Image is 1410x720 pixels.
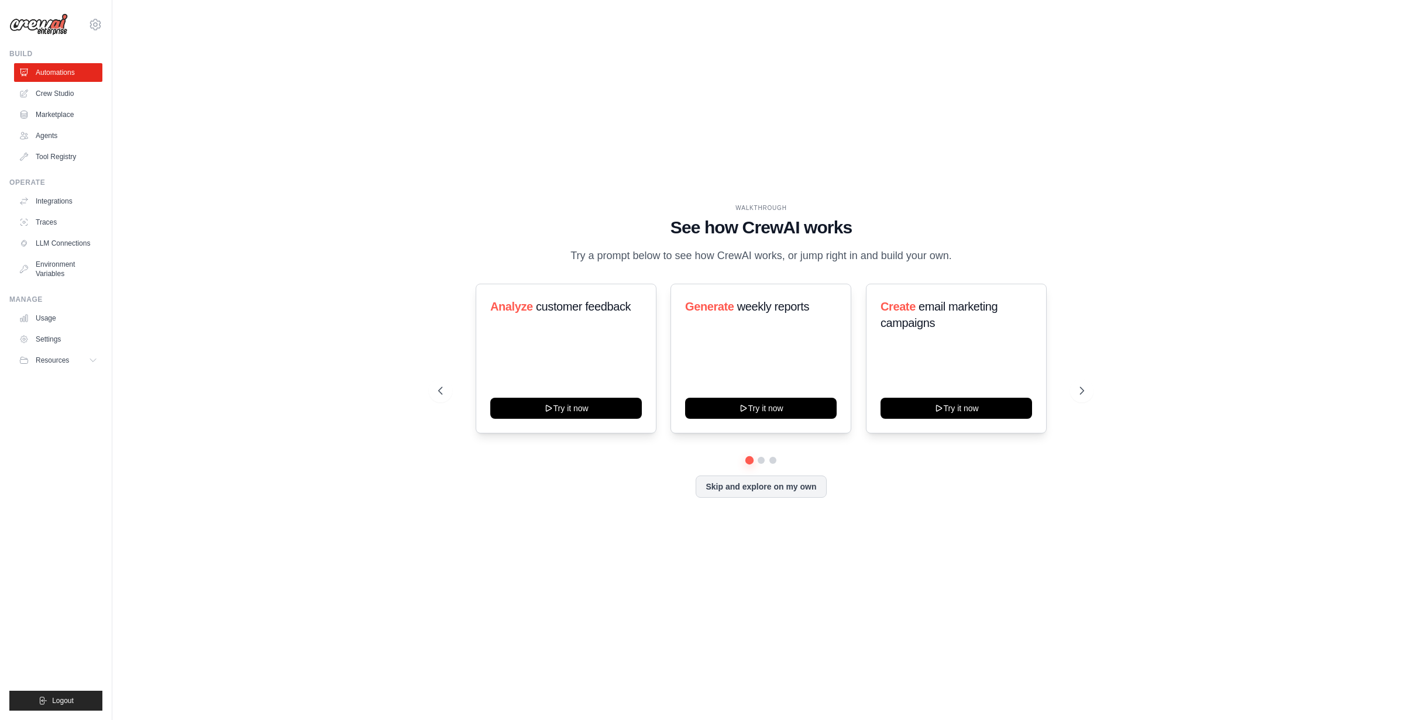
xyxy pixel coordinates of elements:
span: email marketing campaigns [881,300,998,329]
button: Try it now [685,398,837,419]
button: Try it now [490,398,642,419]
button: Try it now [881,398,1032,419]
h1: See how CrewAI works [438,217,1084,238]
button: Logout [9,691,102,711]
span: customer feedback [536,300,631,313]
a: Marketplace [14,105,102,124]
a: Automations [14,63,102,82]
span: weekly reports [737,300,809,313]
button: Skip and explore on my own [696,476,826,498]
div: Manage [9,295,102,304]
span: Create [881,300,916,313]
a: Agents [14,126,102,145]
a: Usage [14,309,102,328]
a: Settings [14,330,102,349]
span: Analyze [490,300,533,313]
a: LLM Connections [14,234,102,253]
a: Environment Variables [14,255,102,283]
span: Resources [36,356,69,365]
div: Build [9,49,102,58]
img: Logo [9,13,68,36]
div: Operate [9,178,102,187]
a: Crew Studio [14,84,102,103]
button: Resources [14,351,102,370]
a: Tool Registry [14,147,102,166]
span: Logout [52,696,74,705]
p: Try a prompt below to see how CrewAI works, or jump right in and build your own. [565,247,958,264]
span: Generate [685,300,734,313]
a: Integrations [14,192,102,211]
a: Traces [14,213,102,232]
div: WALKTHROUGH [438,204,1084,212]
